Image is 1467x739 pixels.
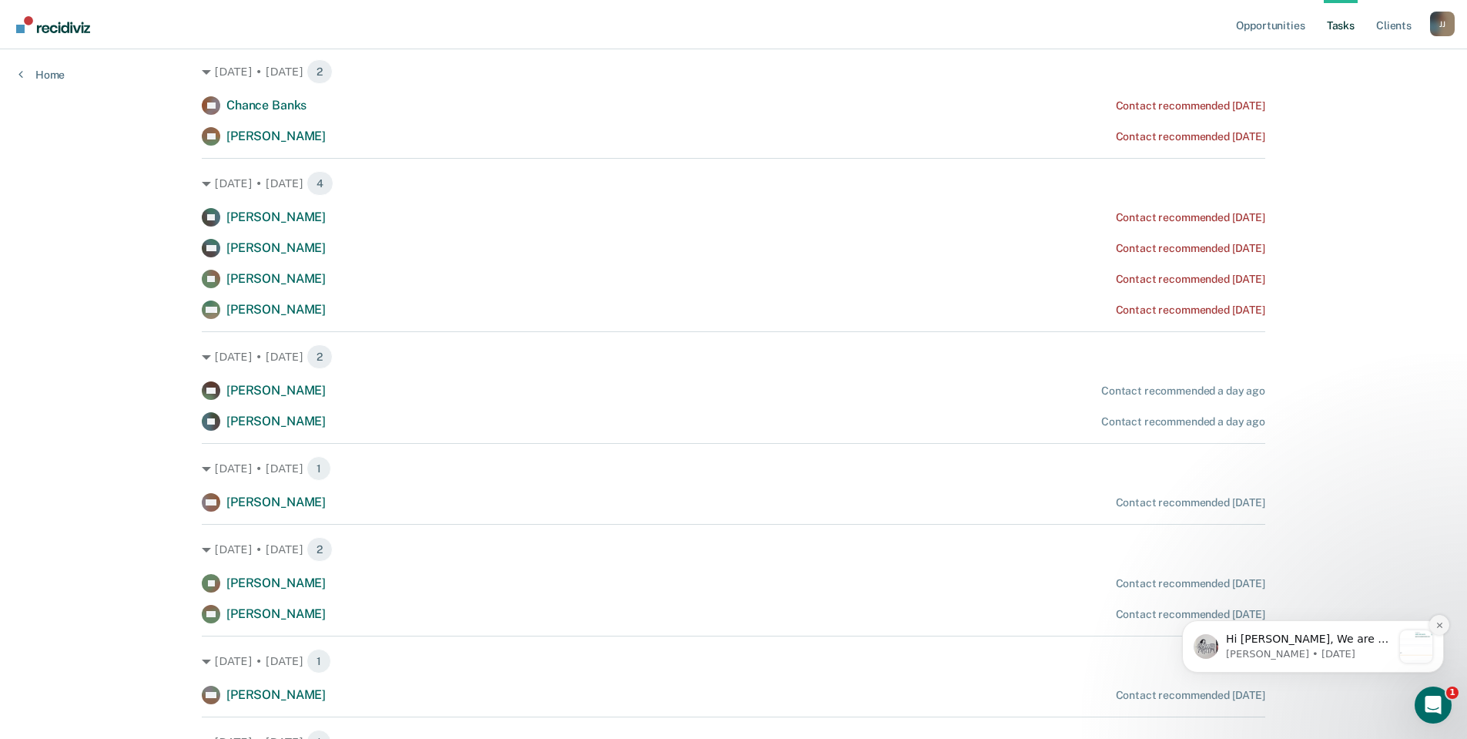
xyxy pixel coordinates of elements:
span: [PERSON_NAME] [226,271,326,286]
span: [PERSON_NAME] [226,129,326,143]
span: 1 [1446,687,1459,699]
div: Contact recommended [DATE] [1116,608,1265,621]
div: Contact recommended a day ago [1101,415,1265,428]
div: Contact recommended [DATE] [1116,242,1265,255]
span: 2 [306,344,333,369]
img: Recidiviz [16,16,90,33]
span: 1 [306,649,331,673]
p: Hi [PERSON_NAME], We are so excited to announce a brand new feature: AI case note search! 📣 Findi... [67,109,233,124]
span: [PERSON_NAME] [226,383,326,398]
div: [DATE] • [DATE] 2 [202,344,1265,369]
div: Contact recommended [DATE] [1116,304,1265,317]
iframe: Intercom live chat [1415,687,1452,724]
a: Home [18,68,65,82]
span: [PERSON_NAME] [226,210,326,224]
div: Contact recommended [DATE] [1116,211,1265,224]
div: J J [1430,12,1455,36]
div: Contact recommended [DATE] [1116,130,1265,143]
button: Profile dropdown button [1430,12,1455,36]
img: Profile image for Kim [35,111,59,136]
div: Contact recommended [DATE] [1116,99,1265,113]
div: Contact recommended a day ago [1101,385,1265,398]
span: [PERSON_NAME] [226,302,326,317]
span: [PERSON_NAME] [226,687,326,702]
button: Dismiss notification [270,92,290,112]
span: [PERSON_NAME] [226,240,326,255]
span: 2 [306,537,333,562]
div: [DATE] • [DATE] 1 [202,649,1265,673]
div: Contact recommended [DATE] [1116,577,1265,590]
span: 2 [306,59,333,84]
span: [PERSON_NAME] [226,414,326,428]
span: [PERSON_NAME] [226,606,326,621]
span: Chance Banks [226,98,306,113]
span: [PERSON_NAME] [226,576,326,590]
div: Contact recommended [DATE] [1116,496,1265,509]
div: message notification from Kim, 5d ago. Hi Jaime, We are so excited to announce a brand new featur... [23,97,285,149]
div: [DATE] • [DATE] 2 [202,537,1265,562]
span: 4 [306,171,333,196]
div: Contact recommended [DATE] [1116,689,1265,702]
div: [DATE] • [DATE] 2 [202,59,1265,84]
span: 1 [306,456,331,481]
p: Message from Kim, sent 5d ago [67,124,233,138]
div: [DATE] • [DATE] 4 [202,171,1265,196]
iframe: Intercom notifications message [1159,523,1467,697]
div: Contact recommended [DATE] [1116,273,1265,286]
span: [PERSON_NAME] [226,495,326,509]
div: [DATE] • [DATE] 1 [202,456,1265,481]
